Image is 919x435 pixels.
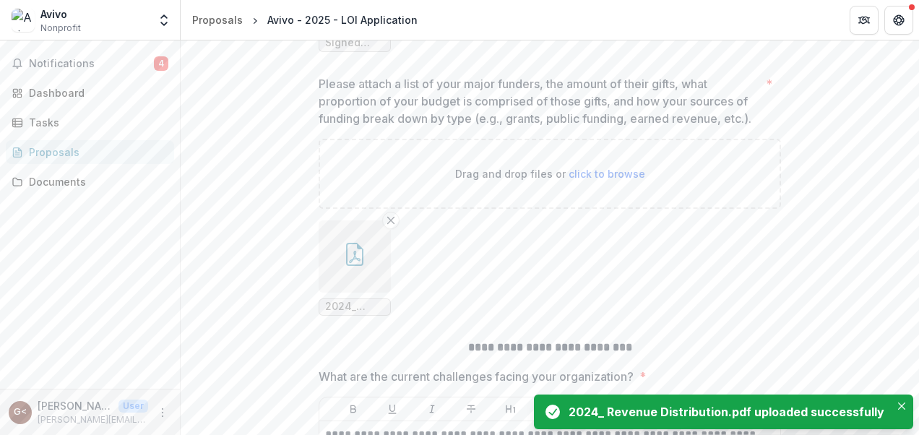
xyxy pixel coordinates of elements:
[29,145,163,160] div: Proposals
[14,408,27,417] div: Gregg Bell <gregg.bell@avivomn.org>
[850,6,879,35] button: Partners
[382,212,400,229] button: Remove File
[884,6,913,35] button: Get Help
[384,400,401,418] button: Underline
[325,301,384,313] span: 2024_ Revenue Distribution.pdf
[12,9,35,32] img: Avivo
[319,220,391,316] div: Remove File2024_ Revenue Distribution.pdf
[6,170,174,194] a: Documents
[569,168,645,180] span: click to browse
[40,7,81,22] div: Avivo
[38,413,148,426] p: [PERSON_NAME][EMAIL_ADDRESS][PERSON_NAME][DOMAIN_NAME]
[6,81,174,105] a: Dashboard
[6,52,174,75] button: Notifications4
[6,111,174,134] a: Tasks
[325,37,384,49] span: Signed 2023 Financial Statement - Short (2).pdf
[267,12,418,27] div: Avivo - 2025 - LOI Application
[186,9,249,30] a: Proposals
[118,400,148,413] p: User
[319,75,760,127] p: Please attach a list of your major funders, the amount of their gifts, what proportion of your bu...
[38,398,113,413] p: [PERSON_NAME] <[PERSON_NAME][EMAIL_ADDRESS][PERSON_NAME][DOMAIN_NAME]>
[29,174,163,189] div: Documents
[528,389,919,435] div: Notifications-bottom-right
[345,400,362,418] button: Bold
[29,58,154,70] span: Notifications
[455,166,645,181] p: Drag and drop files or
[29,85,163,100] div: Dashboard
[154,6,174,35] button: Open entity switcher
[569,403,884,421] div: 2024_ Revenue Distribution.pdf uploaded successfully
[502,400,519,418] button: Heading 1
[154,56,168,71] span: 4
[186,9,423,30] nav: breadcrumb
[462,400,480,418] button: Strike
[40,22,81,35] span: Nonprofit
[192,12,243,27] div: Proposals
[319,368,634,385] p: What are the current challenges facing your organization?
[893,397,910,415] button: Close
[6,140,174,164] a: Proposals
[423,400,441,418] button: Italicize
[29,115,163,130] div: Tasks
[154,404,171,421] button: More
